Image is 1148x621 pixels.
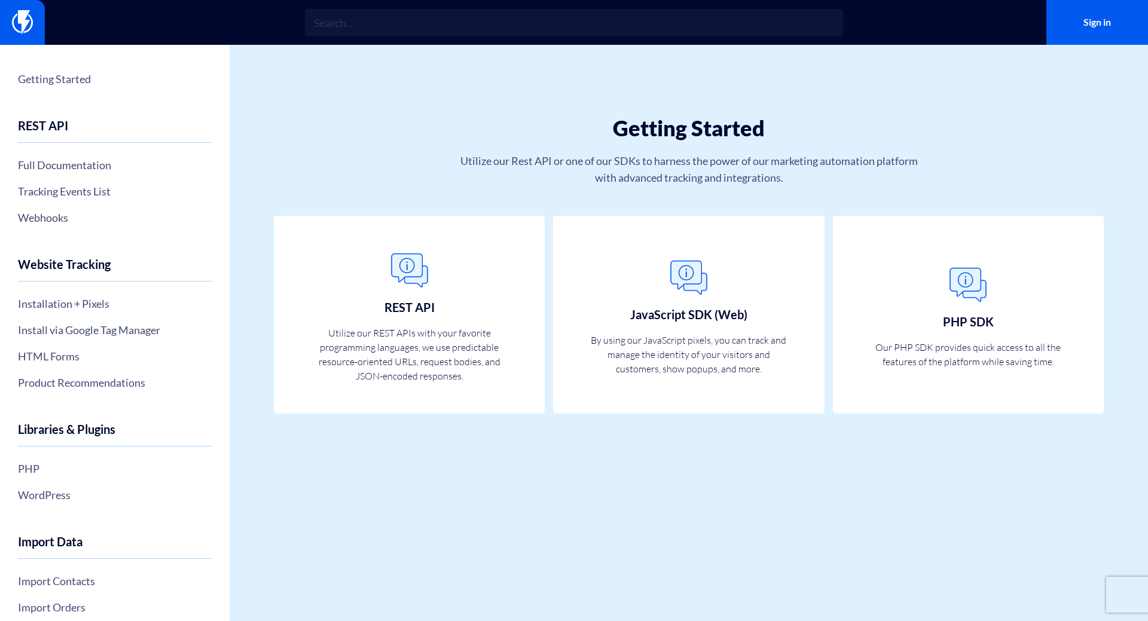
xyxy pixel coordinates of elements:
[18,423,212,446] h4: Libraries & Plugins
[18,320,212,340] a: Install via Google Tag Manager
[384,301,435,314] h3: REST API
[584,333,793,376] p: By using our JavaScript pixels, you can track and manage the identity of your visitors and custom...
[18,69,212,89] a: Getting Started
[833,216,1104,414] a: PHP SDK Our PHP SDK provides quick access to all the features of the platform while saving time.
[386,247,433,295] img: General.png
[18,293,212,314] a: Installation + Pixels
[18,372,212,393] a: Product Recommendations
[301,117,1076,140] h1: Getting Started
[944,261,992,309] img: General.png
[18,571,212,591] a: Import Contacts
[18,346,212,366] a: HTML Forms
[18,485,212,505] a: WordPress
[456,152,921,186] p: Utilize our Rest API or one of our SDKs to harness the power of our marketing automation platform...
[18,535,212,559] h4: Import Data
[18,258,212,282] h4: Website Tracking
[274,216,545,414] a: REST API Utilize our REST APIs with your favorite programming languages, we use predictable resou...
[943,315,994,328] h3: PHP SDK
[305,326,514,383] p: Utilize our REST APIs with your favorite programming languages, we use predictable resource-orien...
[18,119,212,143] h4: REST API
[665,254,713,302] img: General.png
[305,9,843,36] input: Search...
[18,458,212,479] a: PHP
[864,340,1073,369] p: Our PHP SDK provides quick access to all the features of the platform while saving time.
[553,216,824,414] a: JavaScript SDK (Web) By using our JavaScript pixels, you can track and manage the identity of you...
[18,597,212,617] a: Import Orders
[18,155,212,175] a: Full Documentation
[18,181,212,201] a: Tracking Events List
[18,207,212,228] a: Webhooks
[630,308,747,321] h3: JavaScript SDK (Web)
